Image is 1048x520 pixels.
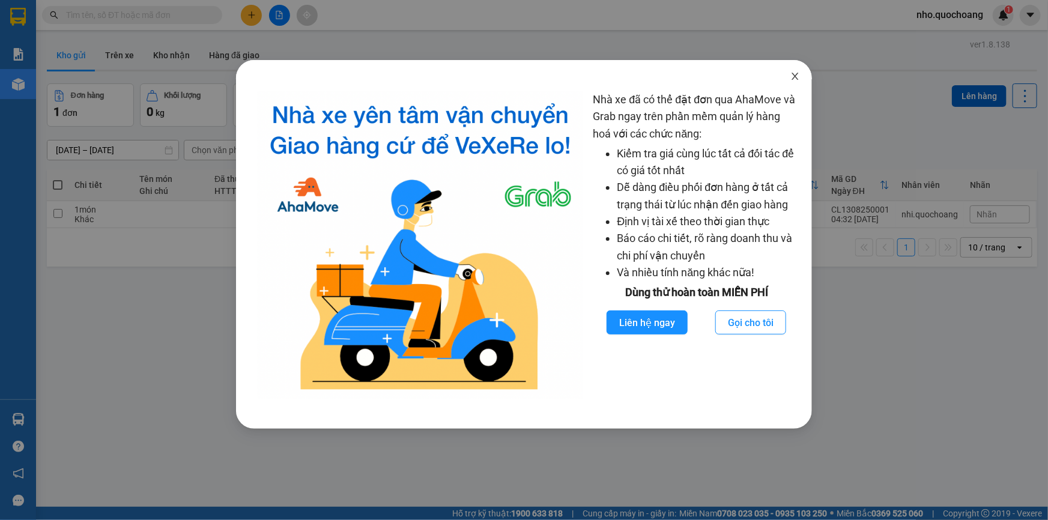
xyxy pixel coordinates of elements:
[607,310,688,334] button: Liên hệ ngay
[617,264,800,281] li: Và nhiều tính năng khác nữa!
[790,71,800,81] span: close
[619,315,675,330] span: Liên hệ ngay
[778,60,812,94] button: Close
[617,179,800,213] li: Dễ dàng điều phối đơn hàng ở tất cả trạng thái từ lúc nhận đến giao hàng
[715,310,786,334] button: Gọi cho tôi
[617,145,800,180] li: Kiểm tra giá cùng lúc tất cả đối tác để có giá tốt nhất
[593,284,800,301] div: Dùng thử hoàn toàn MIỄN PHÍ
[617,213,800,230] li: Định vị tài xế theo thời gian thực
[728,315,774,330] span: Gọi cho tôi
[617,230,800,264] li: Báo cáo chi tiết, rõ ràng doanh thu và chi phí vận chuyển
[593,91,800,399] div: Nhà xe đã có thể đặt đơn qua AhaMove và Grab ngay trên phần mềm quản lý hàng hoá với các chức năng:
[258,91,584,399] img: logo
